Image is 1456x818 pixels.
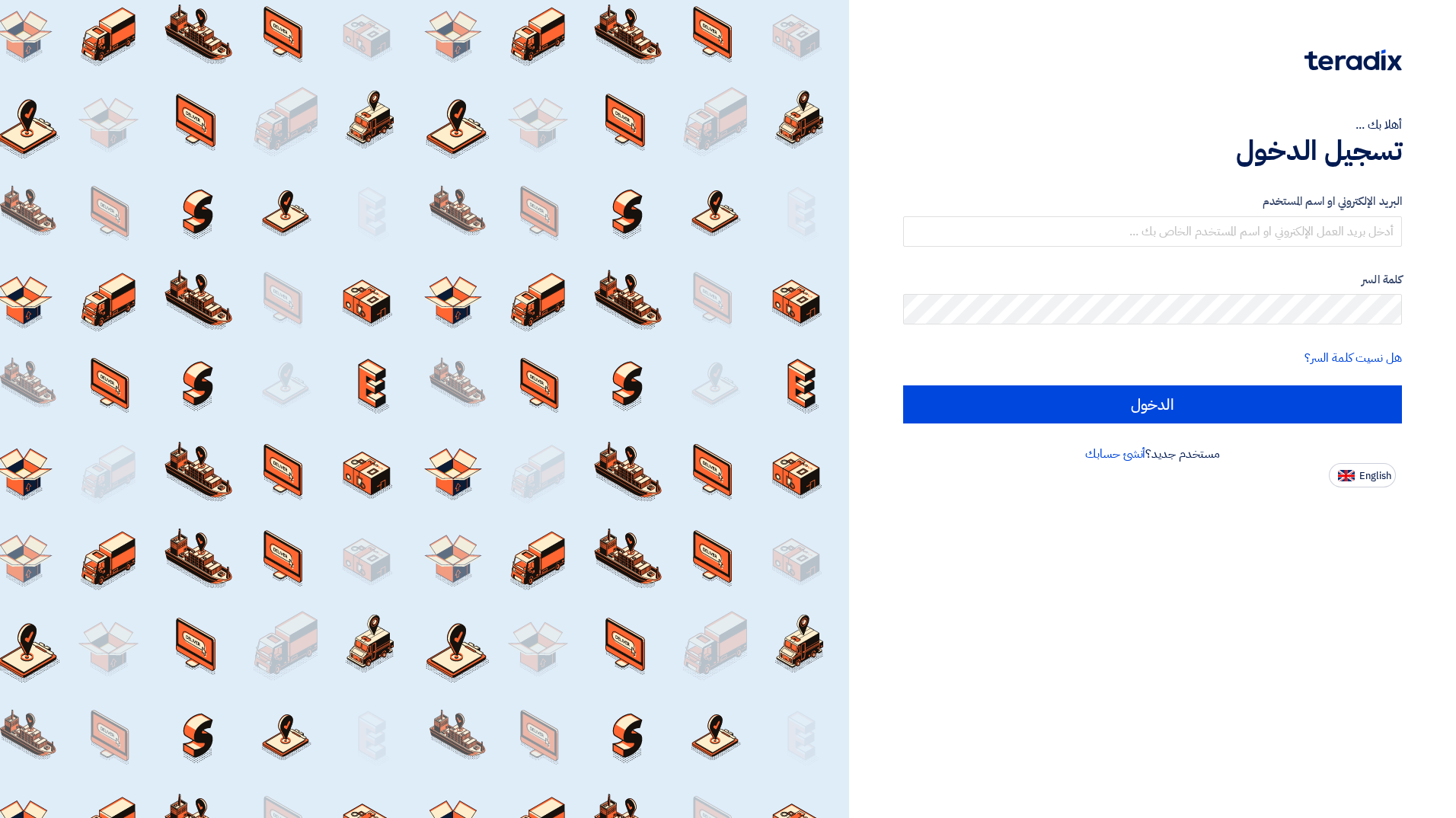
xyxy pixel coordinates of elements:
[1085,445,1145,463] a: أنشئ حسابك
[1359,471,1391,481] span: English
[903,445,1402,463] div: مستخدم جديد؟
[903,116,1402,134] div: أهلا بك ...
[903,134,1402,168] h1: تسجيل الدخول
[903,385,1402,423] input: الدخول
[903,193,1402,210] label: البريد الإلكتروني او اسم المستخدم
[903,271,1402,289] label: كلمة السر
[903,216,1402,247] input: أدخل بريد العمل الإلكتروني او اسم المستخدم الخاص بك ...
[1304,50,1402,71] img: Teradix logo
[1338,470,1355,481] img: en-US.png
[1329,463,1396,487] button: English
[1304,349,1402,367] a: هل نسيت كلمة السر؟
